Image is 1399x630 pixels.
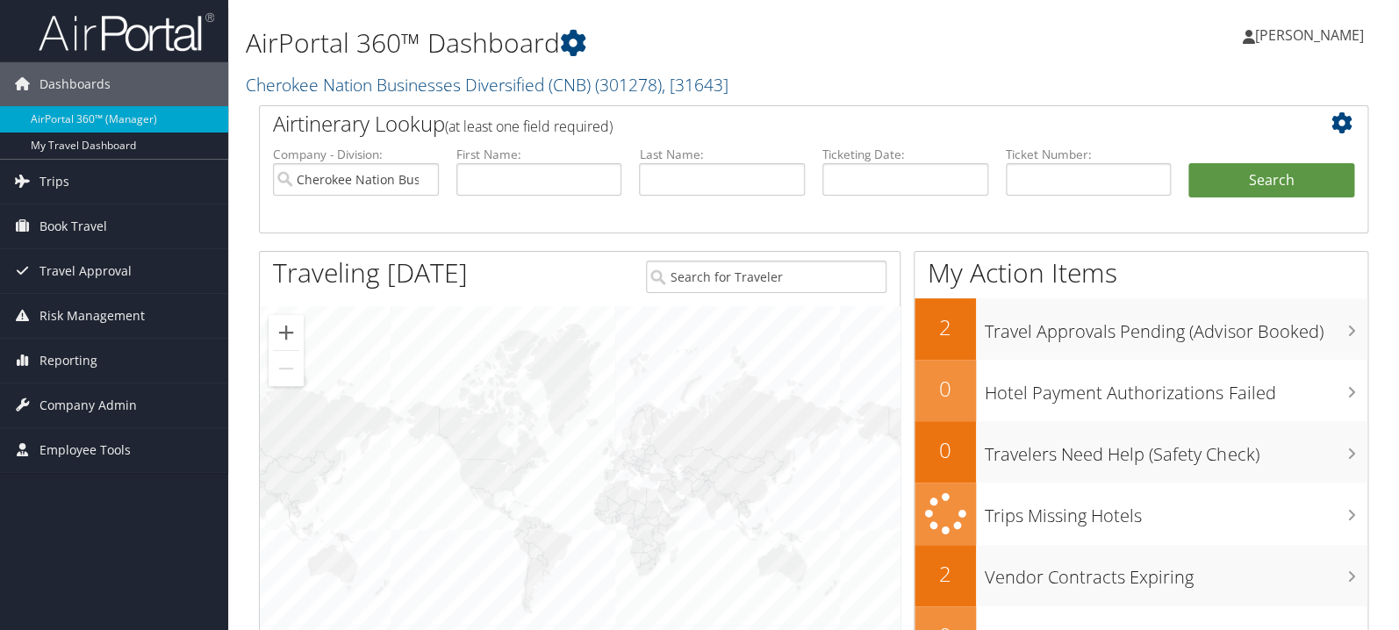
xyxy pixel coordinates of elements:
[273,146,439,163] label: Company - Division:
[985,372,1367,405] h3: Hotel Payment Authorizations Failed
[985,495,1367,528] h3: Trips Missing Hotels
[915,435,976,465] h2: 0
[595,73,662,97] span: ( 301278 )
[915,483,1367,545] a: Trips Missing Hotels
[1188,163,1354,198] button: Search
[1255,25,1364,45] span: [PERSON_NAME]
[646,261,886,293] input: Search for Traveler
[662,73,728,97] span: , [ 31643 ]
[915,360,1367,421] a: 0Hotel Payment Authorizations Failed
[39,62,111,106] span: Dashboards
[39,383,137,427] span: Company Admin
[639,146,805,163] label: Last Name:
[915,254,1367,291] h1: My Action Items
[273,254,468,291] h1: Traveling [DATE]
[246,25,1003,61] h1: AirPortal 360™ Dashboard
[915,374,976,404] h2: 0
[985,433,1367,467] h3: Travelers Need Help (Safety Check)
[445,117,613,136] span: (at least one field required)
[915,545,1367,606] a: 2Vendor Contracts Expiring
[39,204,107,248] span: Book Travel
[269,351,304,386] button: Zoom out
[915,421,1367,483] a: 0Travelers Need Help (Safety Check)
[456,146,622,163] label: First Name:
[985,311,1367,344] h3: Travel Approvals Pending (Advisor Booked)
[39,11,214,53] img: airportal-logo.png
[39,294,145,338] span: Risk Management
[915,298,1367,360] a: 2Travel Approvals Pending (Advisor Booked)
[1243,9,1381,61] a: [PERSON_NAME]
[915,312,976,342] h2: 2
[246,73,728,97] a: Cherokee Nation Businesses Diversified (CNB)
[915,559,976,589] h2: 2
[269,315,304,350] button: Zoom in
[39,160,69,204] span: Trips
[1006,146,1172,163] label: Ticket Number:
[273,109,1262,139] h2: Airtinerary Lookup
[39,249,132,293] span: Travel Approval
[39,428,131,472] span: Employee Tools
[985,556,1367,590] h3: Vendor Contracts Expiring
[822,146,988,163] label: Ticketing Date:
[39,339,97,383] span: Reporting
